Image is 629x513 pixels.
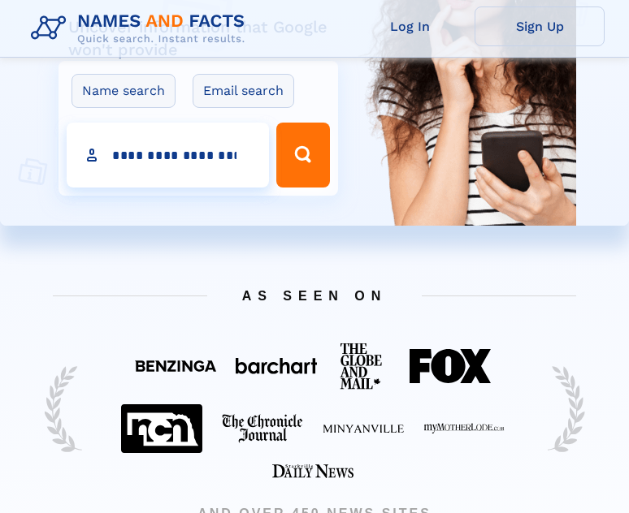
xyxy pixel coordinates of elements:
[121,404,202,452] img: Featured on NCN
[193,74,294,108] label: Email search
[276,123,330,188] button: Search Button
[345,6,475,46] a: Log In
[67,123,269,188] input: search input
[423,423,505,434] img: Featured on My Mother Lode
[323,423,404,434] img: Featured on Minyanville
[336,339,390,393] img: Featured on The Globe And Mail
[475,6,605,46] a: Sign Up
[24,6,258,50] img: Logo Names and Facts
[272,464,354,479] img: Featured on Starkville Daily News
[135,360,216,372] img: Featured on Benzinga
[236,358,317,373] img: Featured on BarChart
[222,414,303,443] img: Featured on The Chronicle Journal
[410,349,491,383] img: Featured on FOX 40
[548,364,585,454] img: Trust Reef
[28,269,601,323] span: AS SEEN ON
[72,74,176,108] label: Name search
